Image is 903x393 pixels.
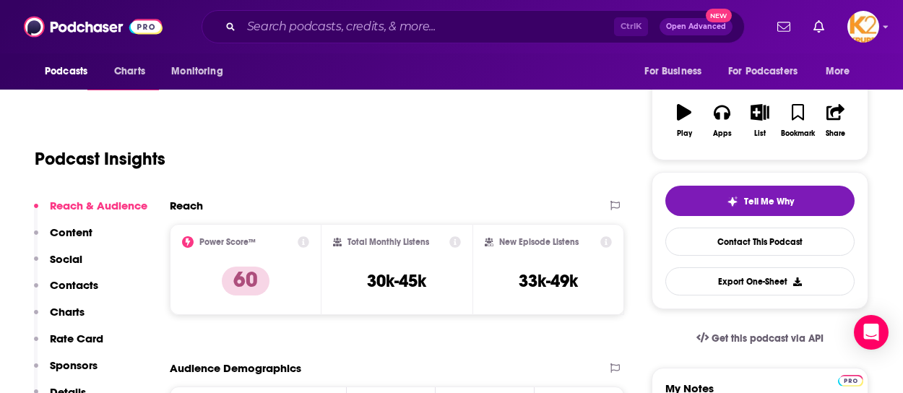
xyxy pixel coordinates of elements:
[222,267,269,295] p: 60
[666,23,726,30] span: Open Advanced
[727,196,738,207] img: tell me why sparkle
[519,270,578,292] h3: 33k-49k
[202,10,745,43] div: Search podcasts, credits, & more...
[854,315,889,350] div: Open Intercom Messenger
[719,58,818,85] button: open menu
[817,95,855,147] button: Share
[24,13,163,40] img: Podchaser - Follow, Share and Rate Podcasts
[35,148,165,170] h1: Podcast Insights
[838,373,863,386] a: Pro website
[644,61,701,82] span: For Business
[847,11,879,43] span: Logged in as K2Krupp
[105,58,154,85] a: Charts
[838,375,863,386] img: Podchaser Pro
[50,278,98,292] p: Contacts
[634,58,720,85] button: open menu
[50,358,98,372] p: Sponsors
[816,58,868,85] button: open menu
[847,11,879,43] button: Show profile menu
[826,61,850,82] span: More
[665,267,855,295] button: Export One-Sheet
[50,332,103,345] p: Rate Card
[665,228,855,256] a: Contact This Podcast
[50,252,82,266] p: Social
[614,17,648,36] span: Ctrl K
[808,14,830,39] a: Show notifications dropdown
[34,199,147,225] button: Reach & Audience
[847,11,879,43] img: User Profile
[50,305,85,319] p: Charts
[35,58,106,85] button: open menu
[170,199,203,212] h2: Reach
[241,15,614,38] input: Search podcasts, credits, & more...
[772,14,796,39] a: Show notifications dropdown
[114,61,145,82] span: Charts
[34,332,103,358] button: Rate Card
[826,129,845,138] div: Share
[712,332,824,345] span: Get this podcast via API
[34,225,92,252] button: Content
[171,61,222,82] span: Monitoring
[677,129,692,138] div: Play
[665,95,703,147] button: Play
[660,18,733,35] button: Open AdvancedNew
[728,61,798,82] span: For Podcasters
[665,186,855,216] button: tell me why sparkleTell Me Why
[367,270,426,292] h3: 30k-45k
[706,9,732,22] span: New
[741,95,779,147] button: List
[170,361,301,375] h2: Audience Demographics
[161,58,241,85] button: open menu
[499,237,579,247] h2: New Episode Listens
[703,95,740,147] button: Apps
[781,129,815,138] div: Bookmark
[34,278,98,305] button: Contacts
[744,196,794,207] span: Tell Me Why
[34,252,82,279] button: Social
[50,225,92,239] p: Content
[779,95,816,147] button: Bookmark
[50,199,147,212] p: Reach & Audience
[713,129,732,138] div: Apps
[45,61,87,82] span: Podcasts
[199,237,256,247] h2: Power Score™
[34,358,98,385] button: Sponsors
[34,305,85,332] button: Charts
[347,237,429,247] h2: Total Monthly Listens
[754,129,766,138] div: List
[685,321,835,356] a: Get this podcast via API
